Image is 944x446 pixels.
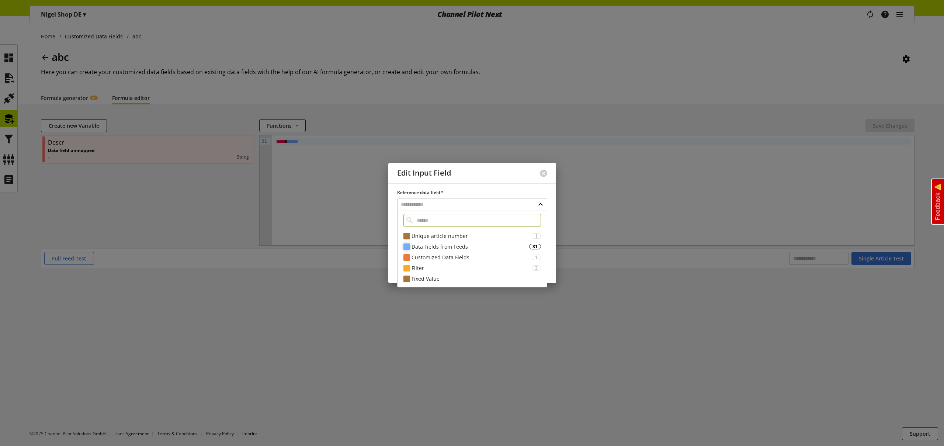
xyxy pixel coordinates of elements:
[412,275,541,283] div: Fixed Value
[412,232,532,240] div: Unique article number
[397,189,547,196] label: Reference data field *
[532,233,541,239] div: 1
[532,265,541,271] div: 3
[412,243,529,250] div: Data Fields from Feeds
[412,264,532,272] div: Filter
[412,253,532,261] div: Customized Data Fields
[397,169,451,177] h2: Edit Input Field
[532,255,541,260] div: 1
[931,179,944,225] a: Feedback ⚠️
[529,244,541,249] div: 31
